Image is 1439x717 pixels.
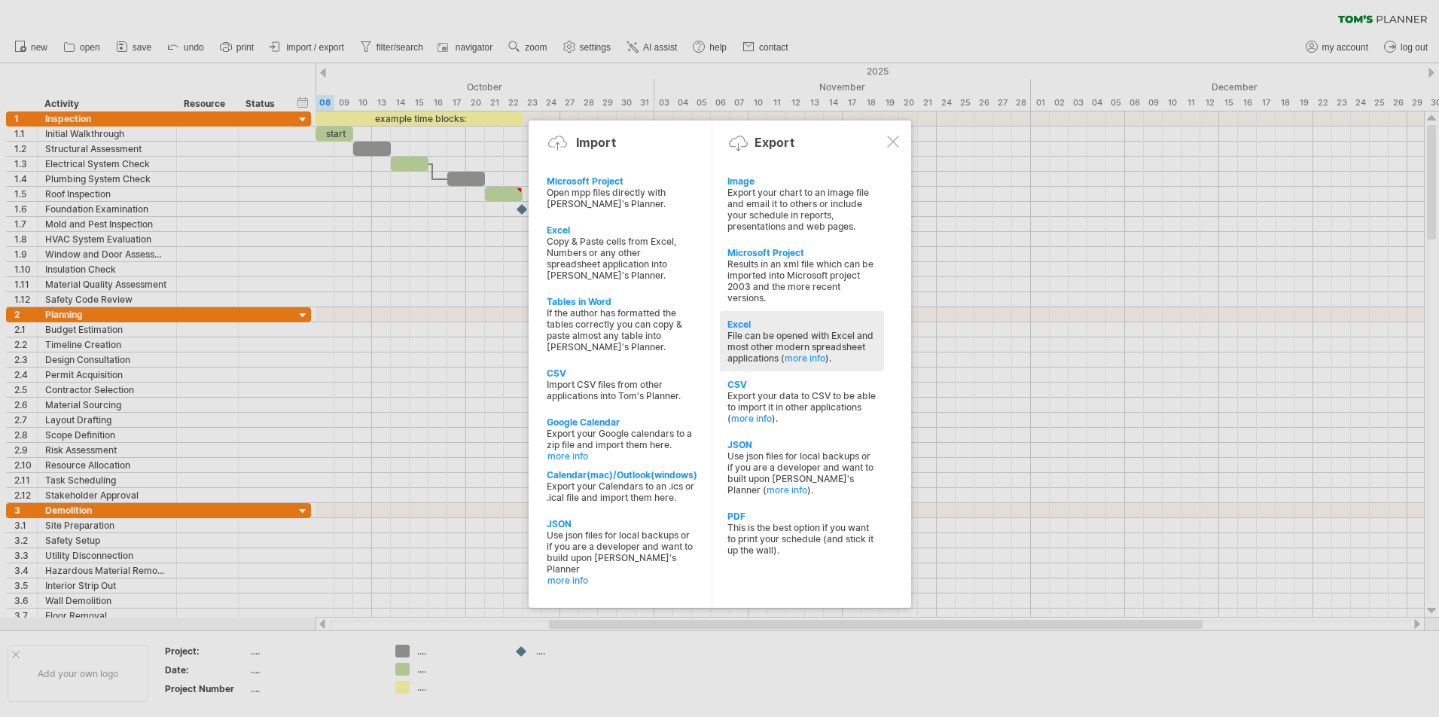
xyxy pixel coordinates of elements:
div: Tables in Word [547,296,696,307]
div: Use json files for local backups or if you are a developer and want to built upon [PERSON_NAME]'s... [727,450,877,496]
div: Export your data to CSV to be able to import it in other applications ( ). [727,390,877,424]
div: JSON [727,439,877,450]
div: File can be opened with Excel and most other modern spreadsheet applications ( ). [727,330,877,364]
a: more info [785,352,825,364]
div: Excel [547,224,696,236]
div: CSV [727,379,877,390]
div: Export your chart to an image file and email it to others or include your schedule in reports, pr... [727,187,877,232]
div: Import [576,135,616,150]
a: more info [547,450,697,462]
div: Export [755,135,794,150]
a: more info [731,413,772,424]
div: Copy & Paste cells from Excel, Numbers or any other spreadsheet application into [PERSON_NAME]'s ... [547,236,696,281]
a: more info [547,575,697,586]
div: If the author has formatted the tables correctly you can copy & paste almost any table into [PERS... [547,307,696,352]
div: Image [727,175,877,187]
div: This is the best option if you want to print your schedule (and stick it up the wall). [727,522,877,556]
div: Results in an xml file which can be imported into Microsoft project 2003 and the more recent vers... [727,258,877,304]
div: Excel [727,319,877,330]
div: Microsoft Project [727,247,877,258]
div: PDF [727,511,877,522]
a: more info [767,484,807,496]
